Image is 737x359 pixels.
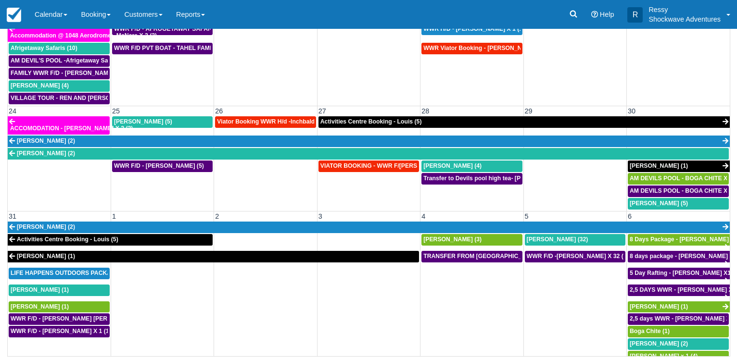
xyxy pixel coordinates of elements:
span: VILLAGE TOUR - REN AND [PERSON_NAME] X4 (4) [11,95,155,101]
a: 8 Days Package - [PERSON_NAME] (1) [628,234,730,246]
a: ACCOMODATION - [PERSON_NAME] X 2 (2) [8,116,110,135]
span: WWR F/D - AFROGETAWAY SAFARIS X5 (5) [114,25,235,32]
span: [PERSON_NAME] (1) [17,253,75,260]
a: WWR F/D - [PERSON_NAME] (5) [112,161,213,172]
a: [PERSON_NAME] (2) [628,338,729,350]
span: [PERSON_NAME] (1) [11,286,69,293]
span: Boga Chite (1) [630,328,670,334]
span: [PERSON_NAME] (1) [630,162,688,169]
a: 8 days package - [PERSON_NAME] X1 (1) [628,251,730,262]
span: 5 [524,212,530,220]
span: 3 [318,212,323,220]
span: [PERSON_NAME] (1) [11,303,69,310]
i: Help [591,11,598,18]
span: Accommodation @ 1048 Aerodrome - MaNare X 2 (2) [10,32,157,39]
a: [PERSON_NAME] (5) [628,198,729,210]
a: LIFE HAPPENS OUTDOORS PACKAGE (5) [9,268,110,279]
span: 4 [420,212,426,220]
span: [PERSON_NAME] (2) [17,223,75,230]
a: [PERSON_NAME] (2) [8,136,730,147]
a: [PERSON_NAME] (3) [421,234,522,246]
a: WWR F/D - [PERSON_NAME] X 1 (1) [9,326,110,337]
a: [PERSON_NAME] (2) [8,148,729,160]
a: [PERSON_NAME] (1) [628,161,730,172]
a: Boga Chite (1) [628,326,729,337]
span: WWR F/D - [PERSON_NAME] [PERSON_NAME] OHKKA X1 (1) [11,315,183,322]
p: Shockwave Adventures [648,14,721,24]
span: 2 [214,212,220,220]
span: Afrigetaway Safaris (10) [11,45,77,51]
span: [PERSON_NAME] (32) [527,236,588,243]
span: 30 [627,107,636,115]
a: [PERSON_NAME] (4) [421,161,522,172]
a: 5 Day Rafting - [PERSON_NAME] X1 (1) [628,268,730,279]
span: Transfer to Devils pool high tea- [PERSON_NAME] X4 (4) [423,175,582,182]
span: LIFE HAPPENS OUTDOORS PACKAGE (5) [11,270,128,276]
span: 25 [111,107,121,115]
span: 28 [420,107,430,115]
span: [PERSON_NAME] (2) [630,340,688,347]
span: WWR Viator Booking - [PERSON_NAME] X1 (1) [423,45,554,51]
a: WWR F/D - AFROGETAWAY SAFARIS X5 (5) [112,24,213,35]
a: 2,5 days WWR - [PERSON_NAME] X2 (2) [628,313,729,325]
span: WWR F/D PVT BOAT - TAHEL FAMILY (1) [114,45,227,51]
a: AM DEVILS POOL - BOGA CHITE X 1 (1) [628,186,729,197]
a: Accommodation @ 1048 Aerodrome - MaNare X 2 (2) [8,24,110,42]
p: Ressy [648,5,721,14]
a: AM DEVILS POOL - BOGA CHITE X 1 (1) [628,173,729,185]
a: [PERSON_NAME] (1) [628,301,730,313]
span: AM DEVIL'S POOL -Afrigetaway Safaris X5 (5) [11,57,138,64]
a: Viator Booking WWR H/d -Inchbald [PERSON_NAME] X 4 (4) [215,116,316,128]
a: WWR H/D - [PERSON_NAME] X 1 (1) [421,24,522,35]
a: 2,5 DAYS WWR - [PERSON_NAME] X1 (1) [628,285,730,296]
span: [PERSON_NAME] (5) [630,200,688,207]
span: [PERSON_NAME] (4) [423,162,482,169]
a: [PERSON_NAME] (1) [9,301,110,313]
a: Transfer to Devils pool high tea- [PERSON_NAME] X4 (4) [421,173,522,185]
span: FAMILY WWR F/D - [PERSON_NAME] X4 (4) [11,70,132,76]
div: R [627,7,643,23]
span: WWR H/D - [PERSON_NAME] X 1 (1) [423,25,524,32]
span: Activities Centre Booking - Louis (5) [320,118,422,125]
a: [PERSON_NAME] (2) [8,222,730,233]
a: WWR F/D PVT BOAT - TAHEL FAMILY (1) [112,43,213,54]
span: [PERSON_NAME] (4) [11,82,69,89]
span: 1 [111,212,117,220]
a: [PERSON_NAME] (5) [112,116,213,128]
span: 29 [524,107,534,115]
a: VIATOR BOOKING - WWR F/[PERSON_NAME], [PERSON_NAME] 4 (4) [318,161,419,172]
img: checkfront-main-nav-mini-logo.png [7,8,21,22]
a: WWR F/D -[PERSON_NAME] X 32 (32) [525,251,625,262]
a: WWR F/D - [PERSON_NAME] [PERSON_NAME] OHKKA X1 (1) [9,313,110,325]
span: 31 [8,212,17,220]
a: Activities Centre Booking - Louis (5) [318,116,730,128]
span: [PERSON_NAME] (2) [17,150,75,157]
a: [PERSON_NAME] (1) [9,285,110,296]
a: TRANSFER FROM [GEOGRAPHIC_DATA] TO VIC FALLS - [PERSON_NAME] X 1 (1) [421,251,522,262]
span: TRANSFER FROM [GEOGRAPHIC_DATA] TO VIC FALLS - [PERSON_NAME] X 1 (1) [423,253,654,260]
span: [PERSON_NAME] (3) [423,236,482,243]
span: [PERSON_NAME] (2) [17,137,75,144]
span: Help [600,11,614,18]
a: FAMILY WWR F/D - [PERSON_NAME] X4 (4) [9,68,110,79]
a: VILLAGE TOUR - REN AND [PERSON_NAME] X4 (4) [9,93,110,104]
a: [PERSON_NAME] (32) [525,234,625,246]
span: VIATOR BOOKING - WWR F/[PERSON_NAME], [PERSON_NAME] 4 (4) [320,162,515,169]
a: Activities Centre Booking - Louis (5) [8,234,213,246]
span: [PERSON_NAME] (5) [114,118,172,125]
span: ACCOMODATION - [PERSON_NAME] X 2 (2) [10,125,133,132]
span: WWR F/D - [PERSON_NAME] (5) [114,162,204,169]
span: WWR F/D -[PERSON_NAME] X 32 (32) [527,253,632,260]
span: 24 [8,107,17,115]
a: WWR Viator Booking - [PERSON_NAME] X1 (1) [421,43,522,54]
a: AM DEVIL'S POOL -Afrigetaway Safaris X5 (5) [9,55,110,67]
span: [PERSON_NAME] (1) [630,303,688,310]
span: WWR F/D - [PERSON_NAME] X 1 (1) [11,328,111,334]
span: Viator Booking WWR H/d -Inchbald [PERSON_NAME] X 4 (4) [217,118,385,125]
a: [PERSON_NAME] (4) [9,80,110,92]
span: 27 [318,107,327,115]
a: [PERSON_NAME] (1) [8,251,419,262]
a: Afrigetaway Safaris (10) [9,43,110,54]
span: 6 [627,212,633,220]
span: Activities Centre Booking - Louis (5) [17,236,118,243]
